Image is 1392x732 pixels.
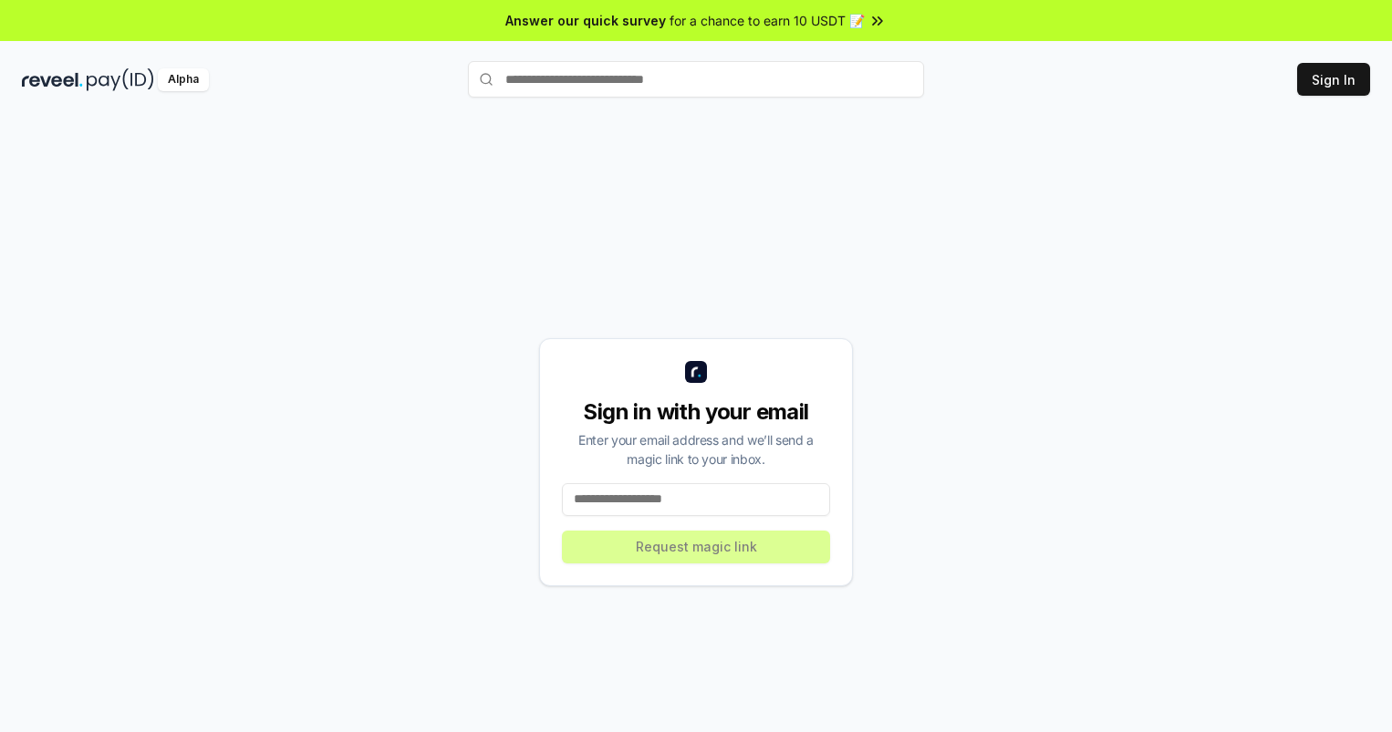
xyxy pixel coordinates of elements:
img: pay_id [87,68,154,91]
span: Answer our quick survey [505,11,666,30]
img: logo_small [685,361,707,383]
div: Sign in with your email [562,397,830,427]
span: for a chance to earn 10 USDT 📝 [670,11,865,30]
div: Alpha [158,68,209,91]
img: reveel_dark [22,68,83,91]
div: Enter your email address and we’ll send a magic link to your inbox. [562,430,830,469]
button: Sign In [1297,63,1370,96]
